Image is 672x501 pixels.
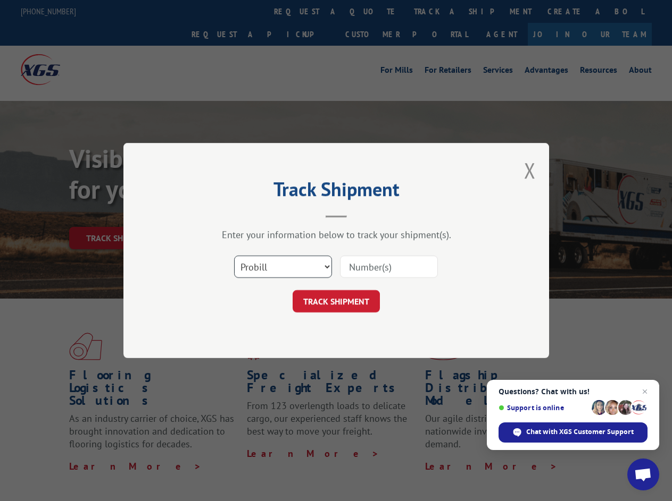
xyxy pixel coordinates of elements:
[499,404,588,412] span: Support is online
[177,182,496,202] h2: Track Shipment
[499,422,648,443] div: Chat with XGS Customer Support
[638,385,651,398] span: Close chat
[499,387,648,396] span: Questions? Chat with us!
[177,228,496,241] div: Enter your information below to track your shipment(s).
[340,256,438,278] input: Number(s)
[627,458,659,490] div: Open chat
[526,427,634,437] span: Chat with XGS Customer Support
[524,156,536,184] button: Close modal
[293,290,380,312] button: TRACK SHIPMENT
